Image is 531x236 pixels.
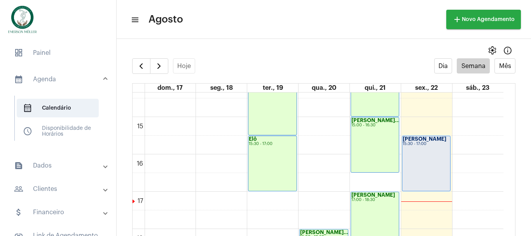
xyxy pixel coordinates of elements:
[14,184,104,194] mat-panel-title: Clientes
[23,127,32,136] span: sidenav icon
[14,75,104,84] mat-panel-title: Agenda
[351,198,399,202] div: 17:00 - 18:30
[173,58,196,73] button: Hoje
[261,84,285,92] a: 19 de agosto de 2025
[23,103,32,113] span: sidenav icon
[310,84,338,92] a: 20 de agosto de 2025
[300,230,348,235] strong: [PERSON_NAME]...
[414,84,439,92] a: 22 de agosto de 2025
[209,84,234,92] a: 18 de agosto de 2025
[17,99,99,117] span: Calendário
[484,43,500,58] button: settings
[500,43,515,58] button: Info
[14,161,104,170] mat-panel-title: Dados
[465,84,491,92] a: 23 de agosto de 2025
[434,58,452,73] button: Dia
[351,123,399,128] div: 15:00 - 16:30
[14,208,104,217] mat-panel-title: Financeiro
[457,58,490,73] button: Semana
[403,142,450,146] div: 15:30 - 17:00
[148,13,183,26] span: Agosto
[403,136,446,142] strong: [PERSON_NAME]
[136,123,145,130] div: 15
[494,58,515,73] button: Mês
[17,122,99,141] span: Disponibilidade de Horários
[5,67,116,92] mat-expansion-panel-header: sidenav iconAgenda
[6,4,38,35] img: 9d32caf5-495d-7087-b57b-f134ef8504d1.png
[14,48,23,58] span: sidenav icon
[135,160,145,167] div: 16
[452,15,462,24] mat-icon: add
[487,46,497,55] span: settings
[5,92,116,152] div: sidenav iconAgenda
[150,58,168,74] button: Próximo Semana
[5,180,116,198] mat-expansion-panel-header: sidenav iconClientes
[131,15,138,24] mat-icon: sidenav icon
[156,84,184,92] a: 17 de agosto de 2025
[14,161,23,170] mat-icon: sidenav icon
[249,136,257,142] strong: Elô
[14,75,23,84] mat-icon: sidenav icon
[5,203,116,222] mat-expansion-panel-header: sidenav iconFinanceiro
[136,198,145,205] div: 17
[249,142,296,146] div: 15:30 - 17:00
[446,10,521,29] button: Novo Agendamento
[351,192,395,198] strong: [PERSON_NAME]
[5,156,116,175] mat-expansion-panel-header: sidenav iconDados
[363,84,387,92] a: 21 de agosto de 2025
[14,184,23,194] mat-icon: sidenav icon
[503,46,512,55] mat-icon: Info
[452,17,515,22] span: Novo Agendamento
[14,208,23,217] mat-icon: sidenav icon
[8,44,108,62] span: Painel
[132,58,150,74] button: Semana Anterior
[351,118,400,123] strong: [PERSON_NAME]...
